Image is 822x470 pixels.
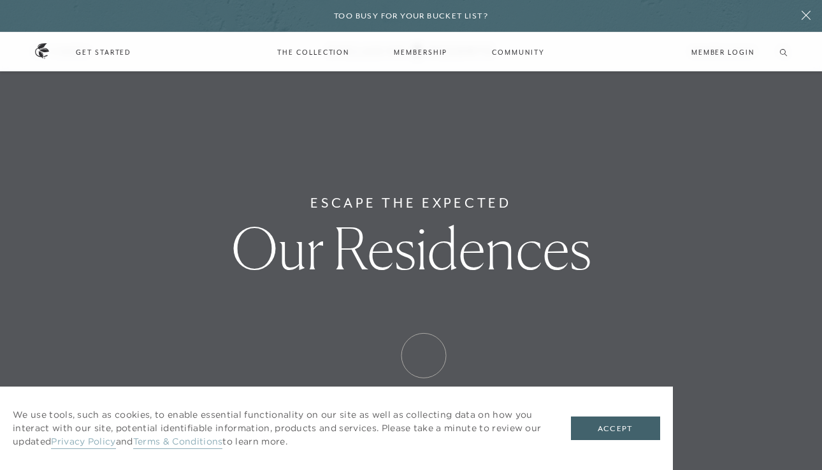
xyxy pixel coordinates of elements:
a: Get Started [76,46,131,58]
h1: Our Residences [231,220,591,277]
a: Privacy Policy [51,436,115,449]
h6: Escape The Expected [310,193,511,213]
a: The Collection [264,34,362,71]
button: Accept [571,417,660,441]
a: Member Login [691,46,754,58]
a: Membership [381,34,460,71]
a: Terms & Conditions [133,436,223,449]
a: Community [479,34,557,71]
h6: Too busy for your bucket list? [334,10,488,22]
p: We use tools, such as cookies, to enable essential functionality on our site as well as collectin... [13,408,545,448]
